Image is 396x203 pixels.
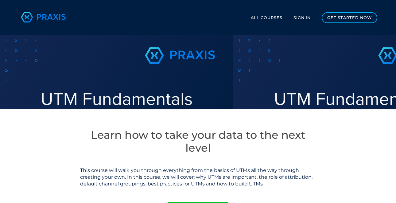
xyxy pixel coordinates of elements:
[80,167,316,187] section: This course will walk you through everything from the basics of UTMs all the way through creating...
[19,8,68,26] img: Praxis Data Academy
[251,15,282,20] a: All Courses
[322,12,377,23] a: Get started now
[80,129,316,154] h3: Learn how to take your data to the next level
[293,15,311,20] a: Sign In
